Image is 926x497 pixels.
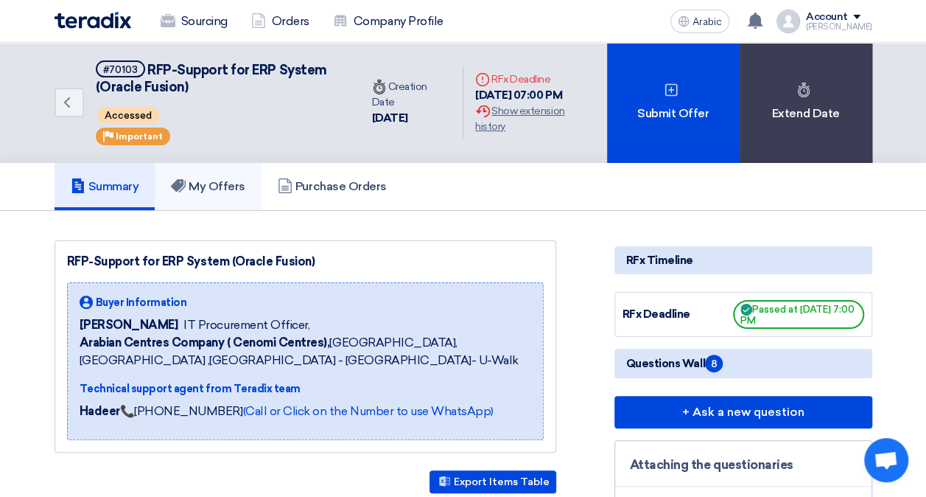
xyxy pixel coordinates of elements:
span: Arabic [692,17,722,27]
button: Export Items Table [429,470,556,493]
button: + Ask a new question [614,396,872,428]
img: Teradix logo [55,12,131,29]
span: Buyer Information [96,295,187,310]
a: My Offers [155,163,262,210]
p: ‪‪‪‪[PHONE_NUMBER]‬‬‬ [80,403,494,420]
font: Orders [272,13,309,30]
button: Arabic [670,10,729,33]
span: 8 [705,355,723,372]
div: [PERSON_NAME] [806,23,872,31]
font: My Offers [189,179,245,193]
font: Sourcing [181,13,228,30]
font: Questions Wall [626,357,705,370]
font: Export Items Table [454,476,550,488]
div: [DATE] [372,110,451,127]
font: Company Profile [354,13,443,30]
a: Orders [239,5,321,38]
font: Extend Date [772,105,840,122]
span: [PERSON_NAME] [80,316,178,334]
font: Summary [88,179,139,193]
font: Submit Offer [637,105,709,122]
div: #70103 [103,65,138,74]
strong: Hadeer [80,404,120,418]
a: Purchase Orders [262,163,403,210]
font: [DATE] 07:00 PM [475,88,562,102]
a: Summary [55,163,155,210]
div: RFx Deadline [622,306,733,323]
font: Passed at [DATE] 7:00 PM [740,304,855,326]
div: RFx Timeline [614,246,872,274]
a: Sourcing [149,5,239,38]
img: profile_test.png [776,10,800,33]
a: 📞 [120,404,135,418]
span: Important [116,131,163,142]
font: [GEOGRAPHIC_DATA], [GEOGRAPHIC_DATA] ,[GEOGRAPHIC_DATA] - [GEOGRAPHIC_DATA]- U-Walk [80,336,519,367]
font: Purchase Orders [295,179,387,193]
span: Accessed [97,107,159,124]
font: Show extension history [475,105,564,133]
div: RFP-Support for ERP System (Oracle Fusion) [67,253,544,271]
font: RFx Deadline [475,73,550,86]
span: RFP-Support for ERP System (Oracle Fusion) [96,62,327,95]
a: (Call or Click on the Number to use WhatsApp) [242,404,493,418]
font: Creation Date [372,80,427,108]
div: Technical support agent from Teradix team [80,381,531,397]
div: Account [806,11,848,24]
a: Open chat [864,438,908,482]
b: Arabian Centres Company ( Cenomi Centres), [80,336,330,350]
span: IT Procurement Officer, [183,316,309,334]
div: Attaching the questionaries [630,456,857,475]
h5: RFP-Support for ERP System (Oracle Fusion) [96,60,343,97]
